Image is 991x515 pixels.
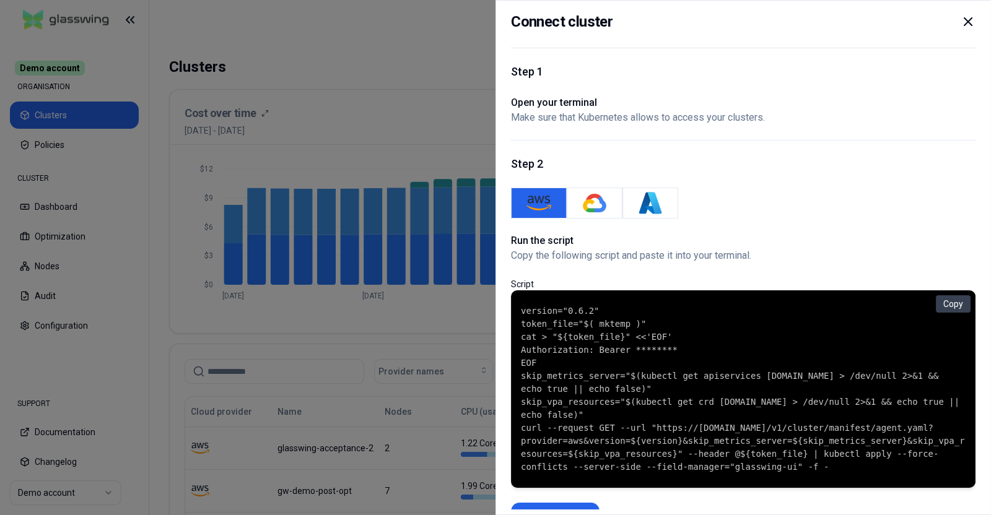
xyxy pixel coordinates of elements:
img: GKE [582,191,607,215]
button: AWS [511,188,567,219]
img: Azure [638,191,663,215]
h1: Open your terminal [511,95,765,110]
img: AWS [526,191,551,215]
h1: Run the script [511,233,976,248]
h2: Connect cluster [511,11,613,33]
p: Copy the following script and paste it into your terminal. [511,248,976,263]
p: Script [511,278,976,290]
p: Make sure that Kubernetes allows to access your clusters. [511,110,765,125]
button: Copy [936,295,971,313]
h1: Step 2 [511,155,976,173]
h1: Step 1 [511,63,976,80]
button: GKE [567,188,622,219]
code: version="0.6.2" token_file="$( mktemp )" cat > "${token_file}" <<'EOF' Authorization: Bearer ****... [521,305,966,474]
button: Azure [622,188,678,219]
